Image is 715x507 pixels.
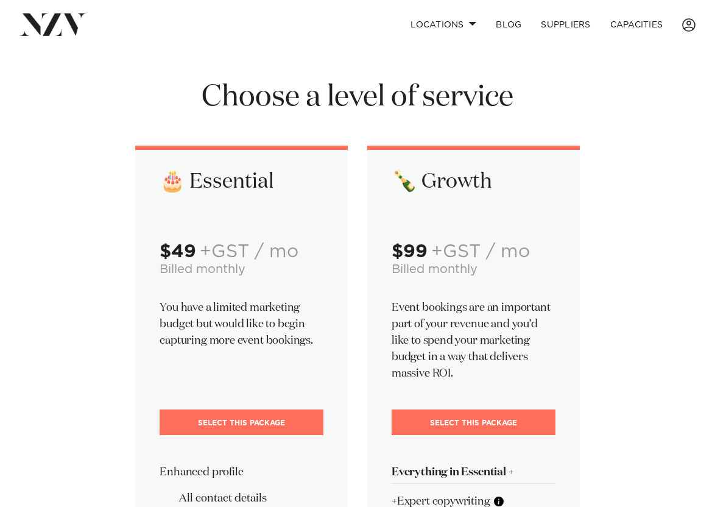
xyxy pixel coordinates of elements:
small: Billed monthly [392,263,477,275]
strong: Everything in Essential + [392,467,514,478]
span: +GST / mo [431,243,530,261]
h1: Choose a level of service [19,79,696,116]
p: Enhanced profile [160,464,323,481]
strong: $99 [392,243,428,261]
a: Select This Package [392,409,555,435]
small: Billed monthly [160,263,245,275]
h2: 🎂 Essential [160,168,323,218]
p: Event bookings are an important part of your revenue and you’d like to spend your marketing budge... [392,300,555,382]
li: All contact details [179,491,323,507]
h2: 🍾 Growth [392,168,555,218]
a: SUPPLIERS [531,12,600,38]
span: +GST / mo [200,243,298,261]
p: You have a limited marketing budget but would like to begin capturing more event bookings. [160,300,323,349]
img: nzv-logo.png [19,13,86,35]
a: Select This Package [160,409,323,435]
strong: $49 [160,243,196,261]
a: BLOG [486,12,531,38]
a: Capacities [601,12,673,38]
a: Locations [401,12,486,38]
